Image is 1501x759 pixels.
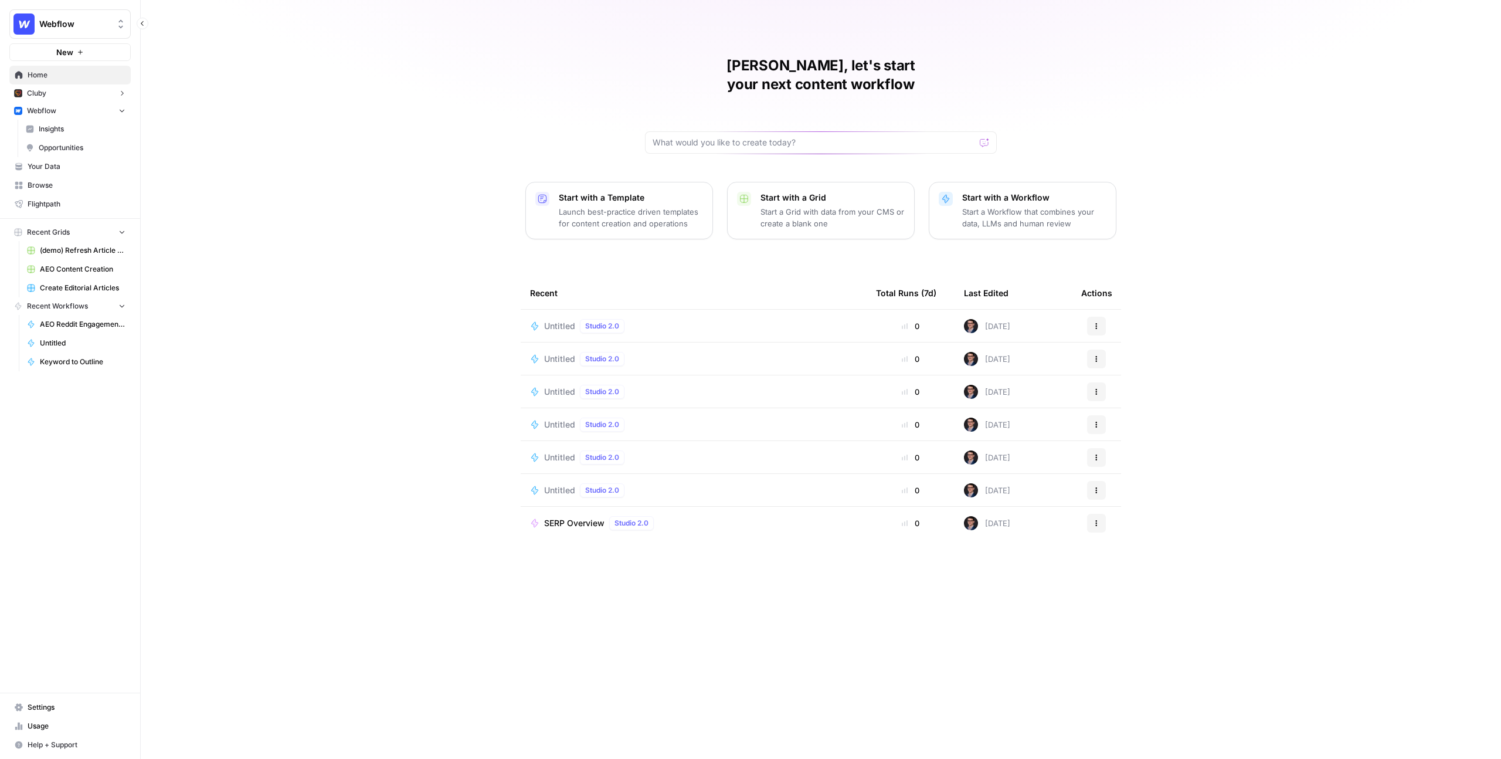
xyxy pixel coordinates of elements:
[964,516,1010,530] div: [DATE]
[544,419,575,431] span: Untitled
[544,386,575,398] span: Untitled
[645,56,997,94] h1: [PERSON_NAME], let's start your next content workflow
[876,517,945,529] div: 0
[9,84,131,102] button: Cluby
[544,452,575,463] span: Untitled
[585,321,619,331] span: Studio 2.0
[40,283,125,293] span: Create Editorial Articles
[559,192,703,204] p: Start with a Template
[39,143,125,153] span: Opportunities
[9,223,131,241] button: Recent Grids
[964,450,1010,465] div: [DATE]
[28,70,125,80] span: Home
[964,319,978,333] img: ldmwv53b2lcy2toudj0k1c5n5o6j
[585,387,619,397] span: Studio 2.0
[9,102,131,120] button: Webflow
[40,264,125,275] span: AEO Content Creation
[876,484,945,496] div: 0
[964,418,978,432] img: ldmwv53b2lcy2toudj0k1c5n5o6j
[22,279,131,297] a: Create Editorial Articles
[530,418,857,432] a: UntitledStudio 2.0
[14,89,22,97] img: x9pvq66k5d6af0jwfjov4in6h5zj
[9,176,131,195] a: Browse
[530,516,857,530] a: SERP OverviewStudio 2.0
[964,385,978,399] img: ldmwv53b2lcy2toudj0k1c5n5o6j
[964,352,978,366] img: ldmwv53b2lcy2toudj0k1c5n5o6j
[13,13,35,35] img: Webflow Logo
[39,18,110,30] span: Webflow
[40,245,125,256] span: (demo) Refresh Article Content & Analysis
[929,182,1116,239] button: Start with a WorkflowStart a Workflow that combines your data, LLMs and human review
[876,277,936,309] div: Total Runs (7d)
[585,354,619,364] span: Studio 2.0
[40,338,125,348] span: Untitled
[559,206,703,229] p: Launch best-practice driven templates for content creation and operations
[22,260,131,279] a: AEO Content Creation
[21,138,131,157] a: Opportunities
[56,46,73,58] span: New
[28,702,125,713] span: Settings
[585,452,619,463] span: Studio 2.0
[530,352,857,366] a: UntitledStudio 2.0
[544,353,575,365] span: Untitled
[9,66,131,84] a: Home
[544,320,575,332] span: Untitled
[39,124,125,134] span: Insights
[964,319,1010,333] div: [DATE]
[876,386,945,398] div: 0
[964,385,1010,399] div: [DATE]
[962,192,1106,204] p: Start with a Workflow
[530,319,857,333] a: UntitledStudio 2.0
[22,334,131,353] a: Untitled
[9,698,131,717] a: Settings
[530,277,857,309] div: Recent
[964,516,978,530] img: ldmwv53b2lcy2toudj0k1c5n5o6j
[27,301,88,311] span: Recent Workflows
[876,320,945,332] div: 0
[21,120,131,138] a: Insights
[27,88,46,99] span: Cluby
[653,137,975,148] input: What would you like to create today?
[22,353,131,371] a: Keyword to Outline
[964,450,978,465] img: ldmwv53b2lcy2toudj0k1c5n5o6j
[760,192,905,204] p: Start with a Grid
[876,353,945,365] div: 0
[22,315,131,334] a: AEO Reddit Engagement - Fork
[876,419,945,431] div: 0
[14,107,22,115] img: a1pu3e9a4sjoov2n4mw66knzy8l8
[727,182,915,239] button: Start with a GridStart a Grid with data from your CMS or create a blank one
[28,199,125,209] span: Flightpath
[28,161,125,172] span: Your Data
[964,418,1010,432] div: [DATE]
[614,518,648,528] span: Studio 2.0
[544,517,605,529] span: SERP Overview
[530,483,857,497] a: UntitledStudio 2.0
[9,195,131,214] a: Flightpath
[1081,277,1112,309] div: Actions
[22,241,131,260] a: (demo) Refresh Article Content & Analysis
[544,484,575,496] span: Untitled
[9,157,131,176] a: Your Data
[760,206,905,229] p: Start a Grid with data from your CMS or create a blank one
[9,736,131,754] button: Help + Support
[28,721,125,731] span: Usage
[962,206,1106,229] p: Start a Workflow that combines your data, LLMs and human review
[9,297,131,315] button: Recent Workflows
[530,450,857,465] a: UntitledStudio 2.0
[27,106,56,116] span: Webflow
[964,277,1008,309] div: Last Edited
[585,485,619,496] span: Studio 2.0
[9,717,131,736] a: Usage
[28,180,125,191] span: Browse
[9,43,131,61] button: New
[876,452,945,463] div: 0
[40,357,125,367] span: Keyword to Outline
[27,227,70,238] span: Recent Grids
[964,483,978,497] img: ldmwv53b2lcy2toudj0k1c5n5o6j
[28,740,125,750] span: Help + Support
[964,483,1010,497] div: [DATE]
[525,182,713,239] button: Start with a TemplateLaunch best-practice driven templates for content creation and operations
[530,385,857,399] a: UntitledStudio 2.0
[9,9,131,39] button: Workspace: Webflow
[585,419,619,430] span: Studio 2.0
